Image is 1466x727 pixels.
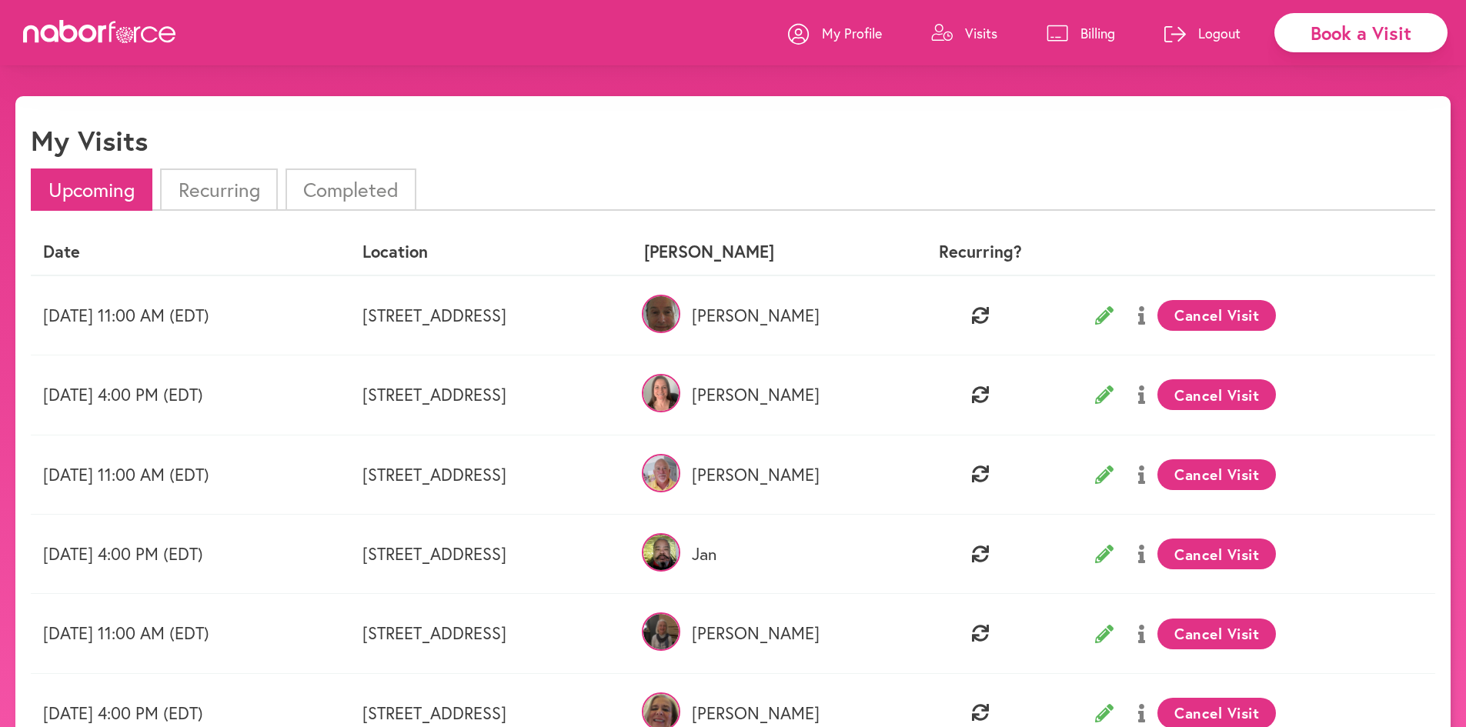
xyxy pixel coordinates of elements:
[644,385,878,405] p: [PERSON_NAME]
[31,435,350,514] td: [DATE] 11:00 AM (EDT)
[965,24,997,42] p: Visits
[644,544,878,564] p: Jan
[31,594,350,673] td: [DATE] 11:00 AM (EDT)
[642,533,680,572] img: AYLkkhyBQLqLBtzhxy7X
[31,514,350,593] td: [DATE] 4:00 PM (EDT)
[286,168,416,211] li: Completed
[1157,539,1277,569] button: Cancel Visit
[31,275,350,355] td: [DATE] 11:00 AM (EDT)
[1274,13,1448,52] div: Book a Visit
[350,355,632,435] td: [STREET_ADDRESS]
[822,24,882,42] p: My Profile
[1157,300,1277,331] button: Cancel Visit
[931,10,997,56] a: Visits
[642,374,680,412] img: xl1XQQG9RiyRcsUQsj6u
[350,594,632,673] td: [STREET_ADDRESS]
[31,229,350,275] th: Date
[1157,459,1277,490] button: Cancel Visit
[1157,619,1277,649] button: Cancel Visit
[632,229,890,275] th: [PERSON_NAME]
[644,465,878,485] p: [PERSON_NAME]
[31,355,350,435] td: [DATE] 4:00 PM (EDT)
[644,703,878,723] p: [PERSON_NAME]
[890,229,1070,275] th: Recurring?
[644,623,878,643] p: [PERSON_NAME]
[160,168,277,211] li: Recurring
[1047,10,1115,56] a: Billing
[350,514,632,593] td: [STREET_ADDRESS]
[350,275,632,355] td: [STREET_ADDRESS]
[1080,24,1115,42] p: Billing
[788,10,882,56] a: My Profile
[350,229,632,275] th: Location
[642,612,680,651] img: vsOG0ywVSHGvfvx1NRkC
[1157,379,1277,410] button: Cancel Visit
[31,124,148,157] h1: My Visits
[1164,10,1241,56] a: Logout
[644,305,878,325] p: [PERSON_NAME]
[642,295,680,333] img: CcjK3wRqRF67vQUusxtF
[31,168,152,211] li: Upcoming
[1198,24,1241,42] p: Logout
[350,435,632,514] td: [STREET_ADDRESS]
[642,454,680,492] img: 6WarwBjQCq9a7sexrteG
